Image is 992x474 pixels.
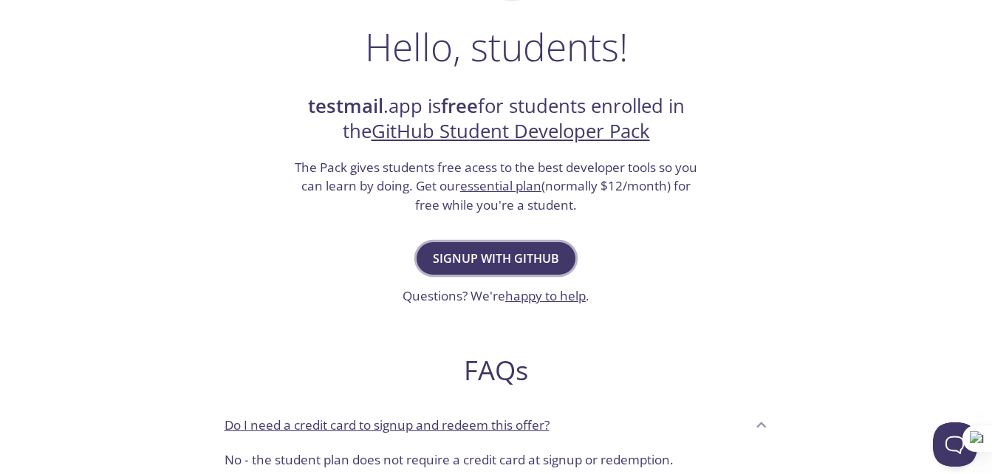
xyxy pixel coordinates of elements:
p: Do I need a credit card to signup and redeem this offer? [225,416,550,435]
h3: The Pack gives students free acess to the best developer tools so you can learn by doing. Get our... [293,158,699,215]
a: happy to help [505,287,586,304]
h1: Hello, students! [365,24,628,69]
a: essential plan [460,177,541,194]
span: Signup with GitHub [433,248,559,269]
strong: free [441,93,478,119]
button: Signup with GitHub [417,242,575,275]
h3: Questions? We're . [403,286,589,306]
div: Do I need a credit card to signup and redeem this offer? [213,405,780,444]
h2: FAQs [213,354,780,387]
strong: testmail [308,93,383,119]
p: No - the student plan does not require a credit card at signup or redemption. [225,450,768,470]
iframe: Help Scout Beacon - Open [933,422,977,467]
h2: .app is for students enrolled in the [293,94,699,145]
a: GitHub Student Developer Pack [372,118,650,144]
